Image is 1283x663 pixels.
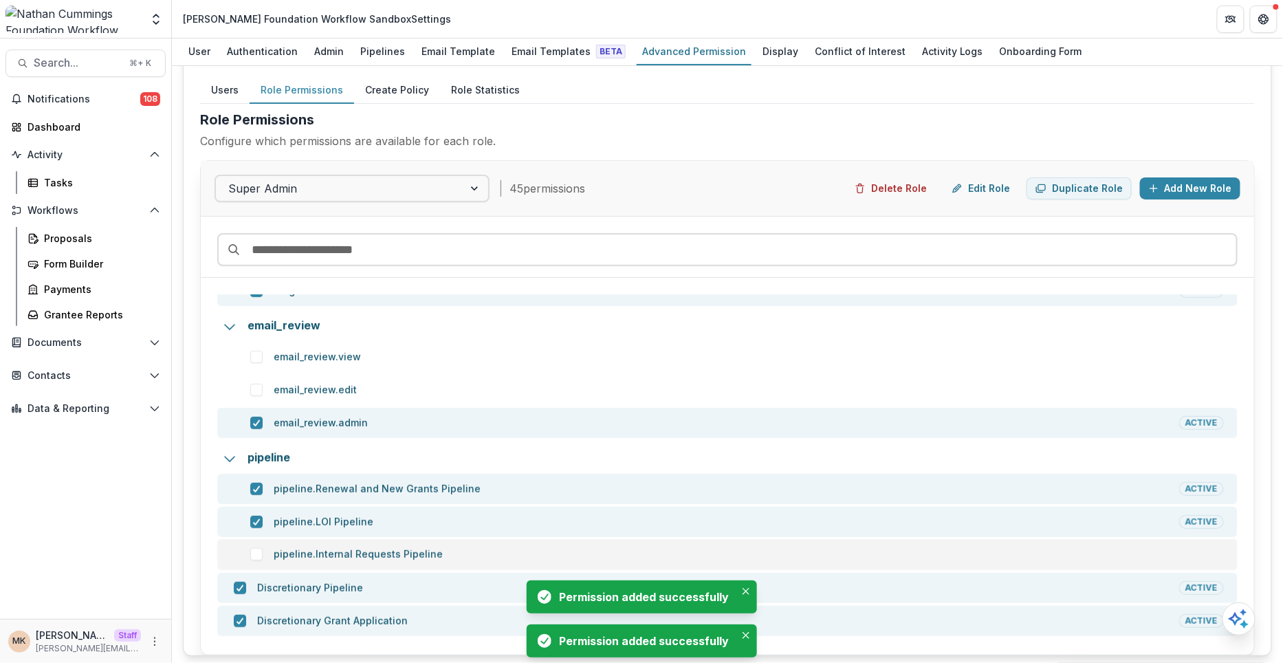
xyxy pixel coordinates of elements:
[28,120,155,134] div: Dashboard
[506,39,631,65] a: Email Templates Beta
[1250,6,1277,33] button: Get Help
[440,77,531,104] button: Role Statistics
[809,39,911,65] a: Conflict of Interest
[757,41,804,61] div: Display
[200,109,1255,130] h2: Role Permissions
[22,252,166,275] a: Form Builder
[44,175,155,190] div: Tasks
[1140,177,1240,199] button: Add New Role
[257,614,1179,628] p: Discretionary Grant Application
[274,515,1179,529] p: pipeline.LOI Pipeline
[36,628,109,642] p: [PERSON_NAME]
[416,41,501,61] div: Email Template
[177,9,457,29] nav: breadcrumb
[274,547,1224,561] p: pipeline.Internal Requests Pipeline
[354,77,440,104] button: Create Policy
[943,177,1018,199] button: Edit Role
[509,180,585,197] p: 45 permission s
[506,41,631,61] div: Email Templates
[22,227,166,250] a: Proposals
[1179,416,1224,430] span: Active
[44,307,155,322] div: Grantee Reports
[560,633,730,649] div: Permission added successfully
[36,642,141,655] p: [PERSON_NAME][EMAIL_ADDRESS][DOMAIN_NAME]
[6,144,166,166] button: Open Activity
[6,116,166,138] a: Dashboard
[248,450,1224,465] p: pipeline
[6,398,166,420] button: Open Data & Reporting
[221,41,303,61] div: Authentication
[994,41,1088,61] div: Onboarding Form
[1179,614,1224,628] span: Active
[6,199,166,221] button: Open Workflows
[1179,515,1224,529] span: Active
[1179,482,1224,496] span: Active
[28,403,144,415] span: Data & Reporting
[28,149,144,161] span: Activity
[13,637,26,646] div: Maya Kuppermann
[274,350,1224,364] p: email_review.view
[22,278,166,301] a: Payments
[28,337,144,349] span: Documents
[355,41,410,61] div: Pipelines
[140,92,160,106] span: 108
[309,41,349,61] div: Admin
[6,88,166,110] button: Notifications108
[34,56,121,69] span: Search...
[994,39,1088,65] a: Onboarding Form
[809,41,911,61] div: Conflict of Interest
[250,77,354,104] button: Role Permissions
[44,257,155,271] div: Form Builder
[127,56,154,71] div: ⌘ + K
[1179,581,1224,595] span: Active
[28,205,144,217] span: Workflows
[1217,6,1244,33] button: Partners
[274,482,1179,496] p: pipeline.Renewal and New Grants Pipeline
[274,416,1179,430] p: email_review.admin
[6,6,141,33] img: Nathan Cummings Foundation Workflow Sandbox logo
[637,39,752,65] a: Advanced Permission
[6,331,166,354] button: Open Documents
[355,39,410,65] a: Pipelines
[28,94,140,105] span: Notifications
[917,41,989,61] div: Activity Logs
[183,39,216,65] a: User
[22,171,166,194] a: Tasks
[1027,177,1132,199] button: Duplicate Role
[560,589,730,605] div: Permission added successfully
[221,39,303,65] a: Authentication
[274,383,1224,397] p: email_review.edit
[6,50,166,77] button: Search...
[114,629,141,642] p: Staff
[596,45,626,58] span: Beta
[146,633,163,650] button: More
[757,39,804,65] a: Display
[637,41,752,61] div: Advanced Permission
[44,282,155,296] div: Payments
[738,583,754,600] button: Close
[146,6,166,33] button: Open entity switcher
[44,231,155,246] div: Proposals
[248,318,1224,333] p: email_review
[6,365,166,387] button: Open Contacts
[309,39,349,65] a: Admin
[183,41,216,61] div: User
[28,370,144,382] span: Contacts
[200,77,250,104] button: Users
[846,177,935,199] button: Delete Role
[22,303,166,326] a: Grantee Reports
[257,581,1179,595] p: Discretionary Pipeline
[917,39,989,65] a: Activity Logs
[183,12,451,26] div: [PERSON_NAME] Foundation Workflow Sandbox Settings
[738,627,754,644] button: Close
[200,133,1255,149] p: Configure which permissions are available for each role.
[416,39,501,65] a: Email Template
[1222,602,1255,635] button: Open AI Assistant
